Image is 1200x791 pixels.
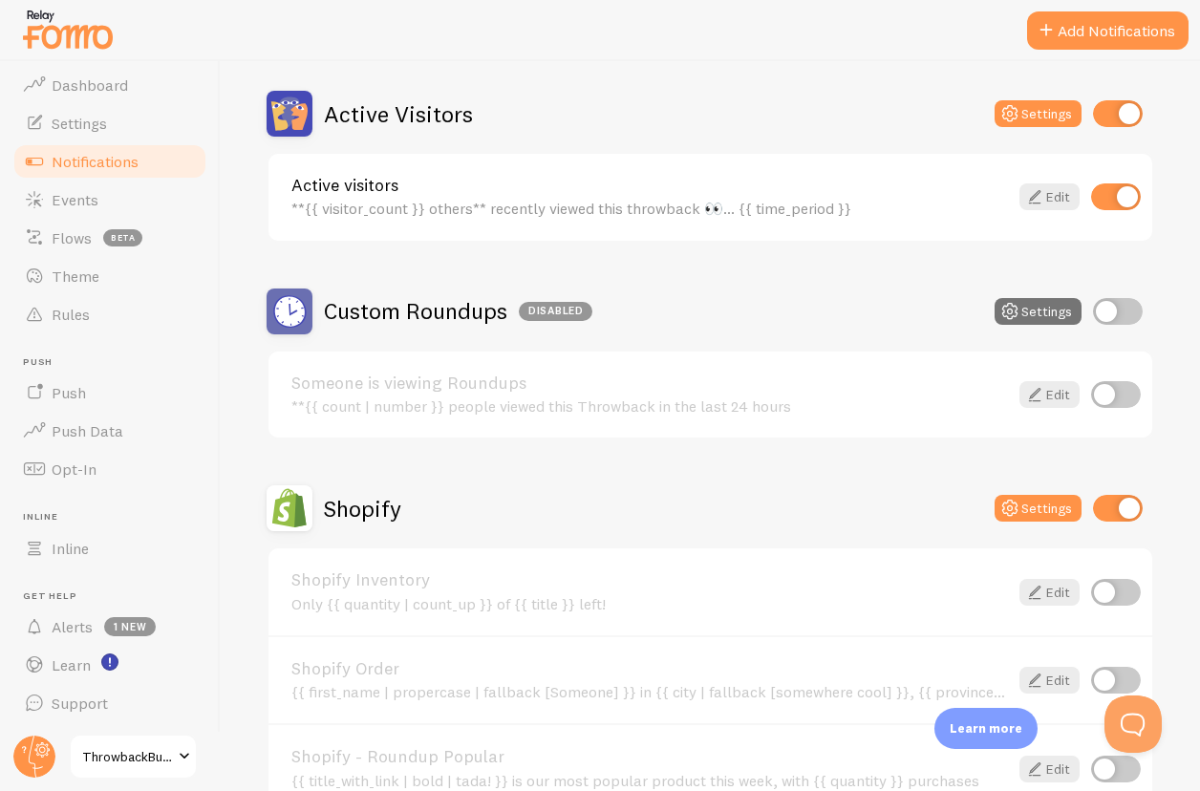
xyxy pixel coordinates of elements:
img: Shopify [267,485,312,531]
a: Settings [11,104,208,142]
svg: <p>Watch New Feature Tutorials!</p> [101,653,118,671]
div: **{{ count | number }} people viewed this Throwback in the last 24 hours [291,397,1008,415]
span: Support [52,694,108,713]
span: Push [52,383,86,402]
div: {{ title_with_link | bold | tada! }} is our most popular product this week, with {{ quantity }} p... [291,772,1008,789]
a: Shopify Order [291,660,1008,677]
a: Learn [11,646,208,684]
a: Push Data [11,412,208,450]
span: Push Data [52,421,123,440]
div: {{ first_name | propercase | fallback [Someone] }} in {{ city | fallback [somewhere cool] }}, {{ ... [291,683,1008,700]
span: Rules [52,305,90,324]
span: Get Help [23,590,208,603]
div: Disabled [519,302,592,321]
a: Events [11,181,208,219]
span: Alerts [52,617,93,636]
span: Events [52,190,98,209]
span: Inline [52,539,89,558]
img: fomo-relay-logo-orange.svg [20,5,116,53]
div: Learn more [934,708,1038,749]
span: Push [23,356,208,369]
button: Settings [995,298,1082,325]
a: Shopify - Roundup Popular [291,748,1008,765]
button: Settings [995,100,1082,127]
a: ThrowbackBuys [69,734,198,780]
button: Settings [995,495,1082,522]
a: Flows beta [11,219,208,257]
span: Theme [52,267,99,286]
span: Notifications [52,152,139,171]
h2: Active Visitors [324,99,473,129]
span: Learn [52,655,91,674]
a: Edit [1019,183,1080,210]
img: Custom Roundups [267,289,312,334]
a: Opt-In [11,450,208,488]
div: Only {{ quantity | count_up }} of {{ title }} left! [291,595,1008,612]
iframe: Help Scout Beacon - Open [1104,695,1162,753]
a: Edit [1019,756,1080,782]
a: Edit [1019,579,1080,606]
span: Flows [52,228,92,247]
span: Dashboard [52,75,128,95]
a: Notifications [11,142,208,181]
a: Alerts 1 new [11,608,208,646]
a: Edit [1019,381,1080,408]
div: **{{ visitor_count }} others** recently viewed this throwback 👀... {{ time_period }} [291,200,1008,217]
span: beta [103,229,142,246]
a: Push [11,374,208,412]
span: Settings [52,114,107,133]
h2: Shopify [324,494,401,524]
p: Learn more [950,719,1022,738]
h2: Custom Roundups [324,296,592,326]
img: Active Visitors [267,91,312,137]
a: Rules [11,295,208,333]
a: Edit [1019,667,1080,694]
a: Support [11,684,208,722]
a: Someone is viewing Roundups [291,374,1008,392]
a: Inline [11,529,208,567]
a: Shopify Inventory [291,571,1008,588]
a: Dashboard [11,66,208,104]
span: 1 new [104,617,156,636]
span: Inline [23,511,208,524]
span: Opt-In [52,460,96,479]
span: ThrowbackBuys [82,745,173,768]
a: Active visitors [291,177,1008,194]
a: Theme [11,257,208,295]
